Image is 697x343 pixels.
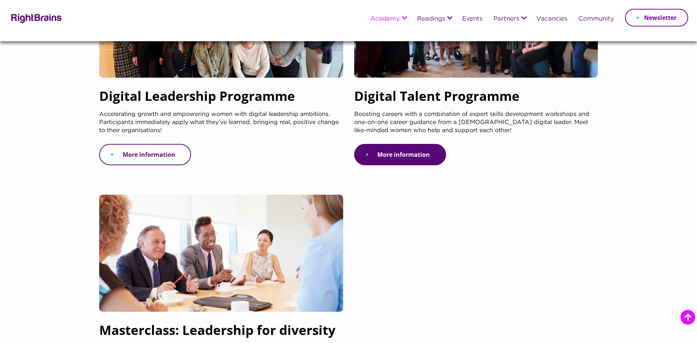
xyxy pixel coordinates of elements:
[354,144,446,165] a: More information
[354,89,598,110] a: Digital Talent Programme
[370,16,400,22] a: Academy
[99,89,343,110] a: Digital Leadership Programme
[417,16,445,22] a: Readings
[578,16,614,22] a: Community
[493,16,519,22] a: Partners
[462,16,482,22] a: Events
[9,13,62,23] img: Rightbrains
[354,110,598,144] p: Boosting careers with a combination of expert skills development workshops and one-on-one career ...
[99,110,343,144] p: Accelerating growth and empowering women with digital leadership ambitions. Participants immediat...
[625,9,688,26] a: Newsletter
[99,144,191,165] a: More information
[536,16,567,22] a: Vacancies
